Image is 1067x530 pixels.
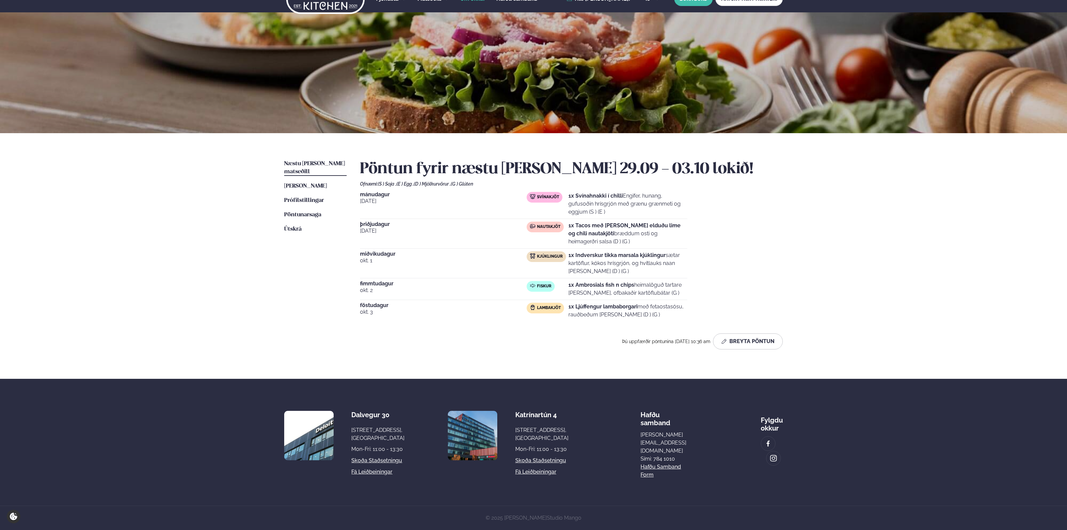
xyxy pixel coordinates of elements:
span: Þú uppfærðir pöntunina [DATE] 10:36 am [622,339,710,344]
strong: 1x Indverskur tikka marsala kjúklingur [568,252,666,258]
a: image alt [766,451,780,465]
span: Fiskur [537,284,551,289]
a: Skoða staðsetningu [351,457,402,465]
img: pork.svg [530,194,535,199]
p: sætar kartöflur, kókos hrísgrjón, og hvítlauks naan [PERSON_NAME] (D ) (G ) [568,251,687,275]
div: Mon-Fri: 11:00 - 13:30 [351,445,404,453]
div: Katrínartún 4 [515,411,568,419]
h2: Pöntun fyrir næstu [PERSON_NAME] 29.09 - 03.10 lokið! [360,160,783,179]
strong: 1x Ambrosials fish n chips [568,282,634,288]
span: Næstu [PERSON_NAME] matseðill [284,161,345,175]
img: image alt [770,455,777,462]
p: Sími: 784 1010 [641,455,688,463]
span: okt. 3 [360,308,527,316]
span: © 2025 [PERSON_NAME] [486,515,581,521]
div: Mon-Fri: 11:00 - 13:30 [515,445,568,453]
p: Engifer, hunang, gufusoðin hrísgrjón með grænu grænmeti og eggjum (S ) (E ) [568,192,687,216]
span: föstudagur [360,303,527,308]
div: [STREET_ADDRESS], [GEOGRAPHIC_DATA] [351,426,404,442]
a: Næstu [PERSON_NAME] matseðill [284,160,347,176]
p: heimalöguð tartare [PERSON_NAME], ofbakaðir kartöflubátar (G ) [568,281,687,297]
a: Skoða staðsetningu [515,457,566,465]
p: með fetaostasósu, rauðbeðum [PERSON_NAME] (D ) (G ) [568,303,687,319]
span: [PERSON_NAME] [284,183,327,189]
p: bræddum osti og heimagerðri salsa (D ) (G ) [568,222,687,246]
a: [PERSON_NAME][EMAIL_ADDRESS][DOMAIN_NAME] [641,431,688,455]
strong: 1x Tacos með [PERSON_NAME] elduðu lime og chili nautakjöti [568,222,681,237]
span: [DATE] [360,197,527,205]
span: miðvikudagur [360,251,527,257]
a: Fá leiðbeiningar [515,468,556,476]
a: Útskrá [284,225,302,233]
a: Fá leiðbeiningar [351,468,392,476]
img: beef.svg [530,224,535,229]
span: Pöntunarsaga [284,212,321,218]
a: [PERSON_NAME] [284,182,327,190]
span: Svínakjöt [537,195,559,200]
span: fimmtudagur [360,281,527,286]
button: Breyta Pöntun [713,333,783,349]
a: Prófílstillingar [284,197,324,205]
a: image alt [761,437,775,451]
span: (E ) Egg , [396,181,414,187]
span: (S ) Soja , [378,181,396,187]
a: Hafðu samband form [641,463,688,479]
span: mánudagur [360,192,527,197]
img: image alt [448,411,497,460]
div: Ofnæmi: [360,181,783,187]
img: chicken.svg [530,253,535,259]
span: (G ) Glúten [451,181,473,187]
a: Cookie settings [7,510,20,523]
img: fish.svg [530,283,535,288]
span: Prófílstillingar [284,198,324,203]
a: Pöntunarsaga [284,211,321,219]
div: [STREET_ADDRESS], [GEOGRAPHIC_DATA] [515,426,568,442]
span: [DATE] [360,227,527,235]
span: Hafðu samband [641,406,670,427]
div: Fylgdu okkur [761,411,783,432]
div: Dalvegur 30 [351,411,404,419]
strong: 1x Svínahnakki í chilli [568,193,623,199]
span: okt. 1 [360,257,527,265]
span: Útskrá [284,226,302,232]
span: (D ) Mjólkurvörur , [414,181,451,187]
img: image alt [764,440,772,448]
a: Studio Mango [547,515,581,521]
img: Lamb.svg [530,305,535,310]
strong: 1x Ljúffengur lambaborgari [568,303,638,310]
span: Nautakjöt [537,224,560,230]
span: Kjúklingur [537,254,563,259]
img: image alt [284,411,334,460]
span: okt. 2 [360,286,527,294]
span: Lambakjöt [537,305,561,311]
span: þriðjudagur [360,222,527,227]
